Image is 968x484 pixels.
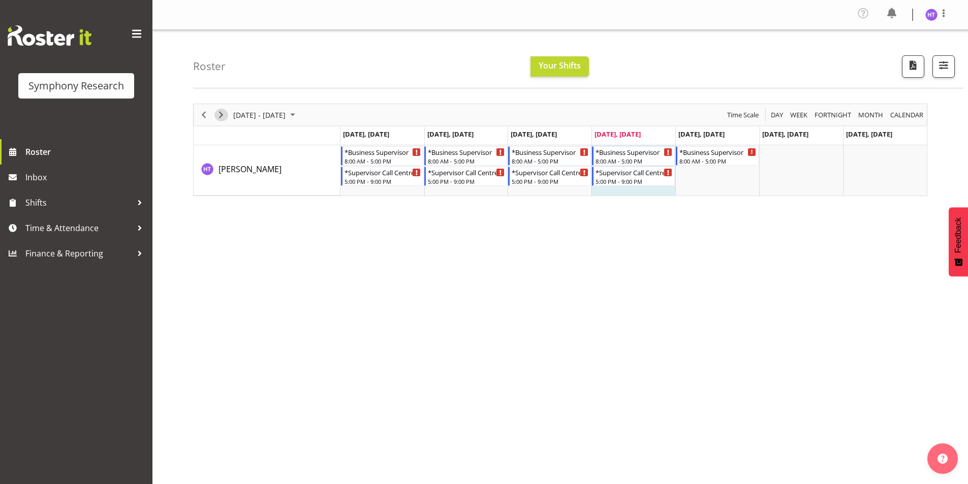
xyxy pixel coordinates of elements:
[511,130,557,139] span: [DATE], [DATE]
[857,109,885,121] button: Timeline Month
[512,177,588,185] div: 5:00 PM - 9:00 PM
[193,104,927,196] div: Timeline Week of August 28, 2025
[218,163,282,175] a: [PERSON_NAME]
[345,147,421,157] div: *Business Supervisor
[194,145,340,196] td: Hal Thomas resource
[218,164,282,175] span: [PERSON_NAME]
[726,109,760,121] span: Time Scale
[428,157,505,165] div: 8:00 AM - 5:00 PM
[814,109,852,121] span: Fortnight
[195,104,212,125] div: Previous
[193,60,226,72] h4: Roster
[345,167,421,177] div: *Supervisor Call Centre
[813,109,853,121] button: Fortnight
[232,109,300,121] button: August 25 - 31, 2025
[428,167,505,177] div: *Supervisor Call Centre
[424,167,507,186] div: Hal Thomas"s event - *Supervisor Call Centre Begin From Tuesday, August 26, 2025 at 5:00:00 PM GM...
[530,56,589,77] button: Your Shifts
[949,207,968,276] button: Feedback - Show survey
[902,55,924,78] button: Download a PDF of the roster according to the set date range.
[770,109,784,121] span: Day
[343,130,389,139] span: [DATE], [DATE]
[938,454,948,464] img: help-xxl-2.png
[197,109,211,121] button: Previous
[596,147,672,157] div: *Business Supervisor
[25,170,147,185] span: Inbox
[25,195,132,210] span: Shifts
[726,109,761,121] button: Time Scale
[508,146,591,166] div: Hal Thomas"s event - *Business Supervisor Begin From Wednesday, August 27, 2025 at 8:00:00 AM GMT...
[212,104,230,125] div: Next
[345,177,421,185] div: 5:00 PM - 9:00 PM
[762,130,808,139] span: [DATE], [DATE]
[424,146,507,166] div: Hal Thomas"s event - *Business Supervisor Begin From Tuesday, August 26, 2025 at 8:00:00 AM GMT+1...
[25,246,132,261] span: Finance & Reporting
[592,146,675,166] div: Hal Thomas"s event - *Business Supervisor Begin From Thursday, August 28, 2025 at 8:00:00 AM GMT+...
[214,109,228,121] button: Next
[539,60,581,71] span: Your Shifts
[592,167,675,186] div: Hal Thomas"s event - *Supervisor Call Centre Begin From Thursday, August 28, 2025 at 5:00:00 PM G...
[954,217,963,253] span: Feedback
[427,130,474,139] span: [DATE], [DATE]
[596,157,672,165] div: 8:00 AM - 5:00 PM
[428,177,505,185] div: 5:00 PM - 9:00 PM
[428,147,505,157] div: *Business Supervisor
[596,167,672,177] div: *Supervisor Call Centre
[789,109,809,121] button: Timeline Week
[676,146,759,166] div: Hal Thomas"s event - *Business Supervisor Begin From Friday, August 29, 2025 at 8:00:00 AM GMT+12...
[857,109,884,121] span: Month
[932,55,955,78] button: Filter Shifts
[341,146,424,166] div: Hal Thomas"s event - *Business Supervisor Begin From Monday, August 25, 2025 at 8:00:00 AM GMT+12...
[8,25,91,46] img: Rosterit website logo
[345,157,421,165] div: 8:00 AM - 5:00 PM
[679,157,756,165] div: 8:00 AM - 5:00 PM
[678,130,725,139] span: [DATE], [DATE]
[25,144,147,159] span: Roster
[512,167,588,177] div: *Supervisor Call Centre
[28,78,124,93] div: Symphony Research
[595,130,641,139] span: [DATE], [DATE]
[846,130,892,139] span: [DATE], [DATE]
[512,147,588,157] div: *Business Supervisor
[232,109,287,121] span: [DATE] - [DATE]
[596,177,672,185] div: 5:00 PM - 9:00 PM
[889,109,924,121] span: calendar
[508,167,591,186] div: Hal Thomas"s event - *Supervisor Call Centre Begin From Wednesday, August 27, 2025 at 5:00:00 PM ...
[789,109,808,121] span: Week
[889,109,925,121] button: Month
[340,145,927,196] table: Timeline Week of August 28, 2025
[512,157,588,165] div: 8:00 AM - 5:00 PM
[769,109,785,121] button: Timeline Day
[679,147,756,157] div: *Business Supervisor
[925,9,938,21] img: hal-thomas1264.jpg
[25,220,132,236] span: Time & Attendance
[341,167,424,186] div: Hal Thomas"s event - *Supervisor Call Centre Begin From Monday, August 25, 2025 at 5:00:00 PM GMT...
